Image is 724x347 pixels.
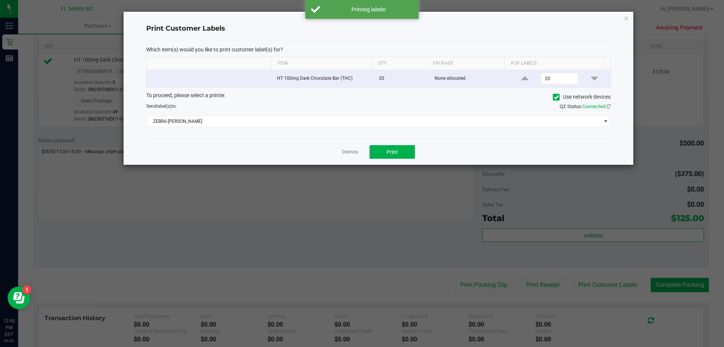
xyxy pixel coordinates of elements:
[372,57,427,70] th: Qty
[427,57,504,70] th: Package
[582,104,605,109] span: Connected
[504,57,605,70] th: # of labels
[271,57,372,70] th: Item
[430,70,509,87] td: None allocated
[342,149,358,155] a: Dismiss
[387,149,398,155] span: Print
[370,145,415,159] button: Print
[147,116,601,127] span: ZEBRA-[PERSON_NAME]
[146,104,177,109] span: Send to:
[553,93,611,101] label: Use network devices
[22,285,31,294] iframe: Resource center unread badge
[146,24,611,34] h4: Print Customer Labels
[324,6,413,13] div: Printing labels!
[156,104,172,109] span: label(s)
[146,46,611,53] p: Which item(s) would you like to print customer label(s) for?
[141,91,617,103] div: To proceed, please select a printer.
[374,70,430,87] td: 20
[8,287,30,309] iframe: Resource center
[560,104,611,109] span: QZ Status:
[272,70,374,87] td: HT 100mg Dark Chocolate Bar (THC)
